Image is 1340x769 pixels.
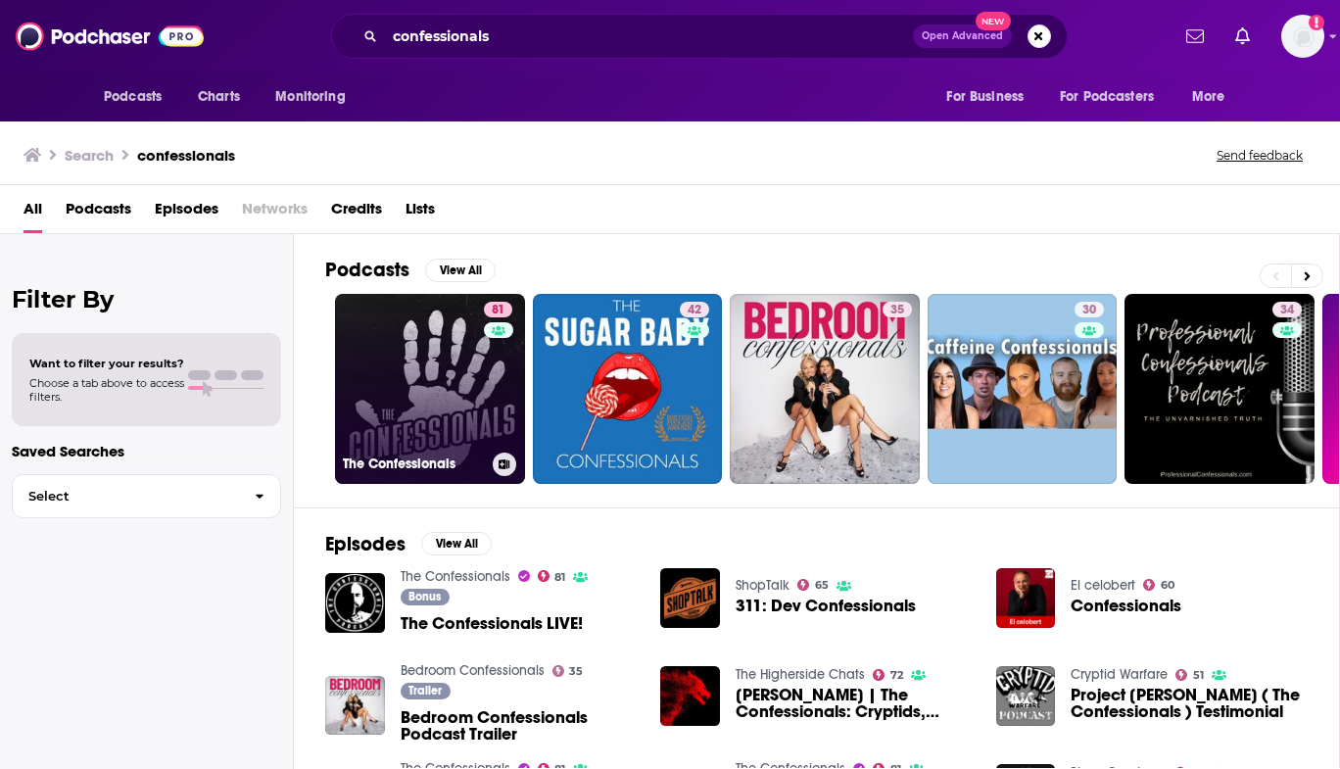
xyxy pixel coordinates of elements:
a: Credits [331,193,382,233]
button: Send feedback [1211,147,1309,164]
a: Episodes [155,193,218,233]
a: ShopTalk [736,577,790,594]
a: 72 [873,669,903,681]
a: The Confessionals [401,568,510,585]
a: 81 [538,570,566,582]
span: 35 [569,667,583,676]
a: Show notifications dropdown [1178,20,1212,53]
img: User Profile [1281,15,1324,58]
a: All [24,193,42,233]
p: Saved Searches [12,442,281,460]
a: Confessionals [1071,598,1181,614]
a: Bedroom Confessionals Podcast Trailer [401,709,638,743]
h2: Episodes [325,532,406,556]
button: View All [425,259,496,282]
button: open menu [1178,78,1250,116]
img: The Confessionals LIVE! [325,573,385,633]
button: open menu [1047,78,1182,116]
a: 30 [1075,302,1104,317]
a: 35 [730,294,920,484]
a: 311: Dev Confessionals [660,568,720,628]
a: 34 [1125,294,1315,484]
button: Show profile menu [1281,15,1324,58]
a: Cryptid Warfare [1071,666,1168,683]
div: Search podcasts, credits, & more... [331,14,1068,59]
h2: Filter By [12,285,281,313]
h2: Podcasts [325,258,409,282]
span: For Podcasters [1060,83,1154,111]
a: 81 [484,302,512,317]
span: Monitoring [275,83,345,111]
a: EpisodesView All [325,532,492,556]
a: The Higherside Chats [736,666,865,683]
span: 30 [1082,301,1096,320]
a: 60 [1143,579,1174,591]
a: 65 [797,579,829,591]
a: 30 [928,294,1118,484]
span: 60 [1161,581,1174,590]
a: Show notifications dropdown [1227,20,1258,53]
span: Logged in as Andrea1206 [1281,15,1324,58]
span: 81 [554,573,565,582]
a: The Confessionals LIVE! [401,615,583,632]
a: 34 [1272,302,1302,317]
span: Charts [198,83,240,111]
span: 34 [1280,301,1294,320]
button: open menu [262,78,370,116]
button: open menu [90,78,187,116]
a: 51 [1175,669,1204,681]
img: Confessionals [996,568,1056,628]
span: 72 [890,671,903,680]
span: Podcasts [104,83,162,111]
h3: The Confessionals [343,456,485,472]
span: Podcasts [66,193,131,233]
span: 51 [1193,671,1204,680]
span: Bonus [408,591,441,602]
input: Search podcasts, credits, & more... [385,21,913,52]
span: [PERSON_NAME] | The Confessionals: Cryptids, Portals, & The Paranormal [736,687,973,720]
a: Lists [406,193,435,233]
button: View All [421,532,492,555]
span: 35 [890,301,904,320]
a: Charts [185,78,252,116]
span: Open Advanced [922,31,1003,41]
span: New [976,12,1011,30]
a: 42 [533,294,723,484]
span: Project [PERSON_NAME] ( The Confessionals ) Testimonial [1071,687,1308,720]
button: open menu [933,78,1048,116]
img: Podchaser - Follow, Share and Rate Podcasts [16,18,204,55]
span: Select [13,490,239,503]
h3: Search [65,146,114,165]
a: 81The Confessionals [335,294,525,484]
span: Networks [242,193,308,233]
span: 81 [492,301,504,320]
span: Choose a tab above to access filters. [29,376,184,404]
span: 311: Dev Confessionals [736,598,916,614]
span: More [1192,83,1225,111]
a: Tony Merkel | The Confessionals: Cryptids, Portals, & The Paranormal [736,687,973,720]
h3: confessionals [137,146,235,165]
a: 35 [883,302,912,317]
img: Project Tony Merkel ( The Confessionals ) Testimonial [996,666,1056,726]
a: Project Tony Merkel ( The Confessionals ) Testimonial [1071,687,1308,720]
a: 35 [552,665,584,677]
span: Want to filter your results? [29,357,184,370]
span: 65 [815,581,829,590]
a: El celobert [1071,577,1135,594]
a: PodcastsView All [325,258,496,282]
img: Bedroom Confessionals Podcast Trailer [325,676,385,736]
a: 42 [680,302,709,317]
img: Tony Merkel | The Confessionals: Cryptids, Portals, & The Paranormal [660,666,720,726]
